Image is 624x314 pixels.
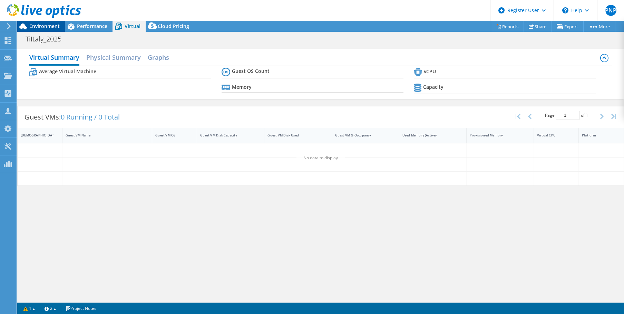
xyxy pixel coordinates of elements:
[18,106,127,128] div: Guest VMs:
[545,111,588,120] span: Page of
[77,23,107,29] span: Performance
[61,112,120,122] span: 0 Running / 0 Total
[19,304,40,313] a: 1
[586,112,588,118] span: 1
[470,133,522,137] div: Provisioned Memory
[29,23,60,29] span: Environment
[40,304,61,313] a: 2
[556,111,580,120] input: jump to page
[39,68,96,75] b: Average Virtual Machine
[125,23,140,29] span: Virtual
[232,68,270,75] b: Guest OS Count
[267,133,320,137] div: Guest VM Disk Used
[232,84,252,91] b: Memory
[66,133,140,137] div: Guest VM Name
[148,50,169,64] h2: Graphs
[491,21,524,32] a: Reports
[524,21,552,32] a: Share
[155,133,185,137] div: Guest VM OS
[423,84,443,91] b: Capacity
[335,133,388,137] div: Guest VM % Occupancy
[22,35,72,43] h1: TiItaly_2025
[158,23,189,29] span: Cloud Pricing
[61,304,101,313] a: Project Notes
[582,133,612,137] div: Platform
[537,133,567,137] div: Virtual CPU
[424,68,436,75] b: vCPU
[552,21,584,32] a: Export
[605,5,616,16] span: PNP
[402,133,455,137] div: Used Memory (Active)
[86,50,141,64] h2: Physical Summary
[562,7,568,13] svg: \n
[29,50,79,66] h2: Virtual Summary
[21,133,51,137] div: [DEMOGRAPHIC_DATA]
[583,21,615,32] a: More
[200,133,253,137] div: Guest VM Disk Capacity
